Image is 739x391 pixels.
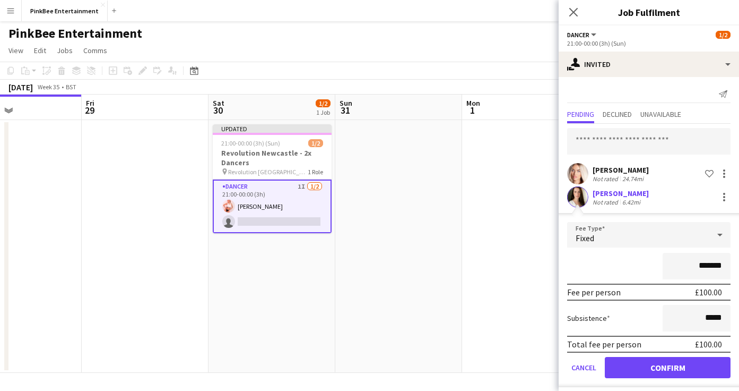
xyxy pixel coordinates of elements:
[576,233,594,243] span: Fixed
[603,110,632,118] span: Declined
[84,104,94,116] span: 29
[695,287,722,297] div: £100.00
[34,46,46,55] span: Edit
[308,139,323,147] span: 1/2
[8,82,33,92] div: [DATE]
[83,46,107,55] span: Comms
[213,148,332,167] h3: Revolution Newcastle - 2x Dancers
[559,52,739,77] div: Invited
[57,46,73,55] span: Jobs
[620,175,646,183] div: 24.74mi
[593,198,620,206] div: Not rated
[593,175,620,183] div: Not rated
[593,189,649,198] div: [PERSON_NAME]
[567,39,731,47] div: 21:00-00:00 (3h) (Sun)
[466,98,480,108] span: Mon
[211,104,224,116] span: 30
[8,25,142,41] h1: PinkBee Entertainment
[640,110,681,118] span: Unavailable
[605,357,731,378] button: Confirm
[716,31,731,39] span: 1/2
[567,357,601,378] button: Cancel
[567,110,594,118] span: Pending
[86,98,94,108] span: Fri
[340,98,352,108] span: Sun
[8,46,23,55] span: View
[593,165,649,175] div: [PERSON_NAME]
[567,313,610,323] label: Subsistence
[338,104,352,116] span: 31
[465,104,480,116] span: 1
[695,339,722,350] div: £100.00
[213,98,224,108] span: Sat
[567,287,621,297] div: Fee per person
[567,31,598,39] button: Dancer
[567,31,589,39] span: Dancer
[53,44,77,57] a: Jobs
[559,5,739,19] h3: Job Fulfilment
[221,139,280,147] span: 21:00-00:00 (3h) (Sun)
[316,99,331,107] span: 1/2
[22,1,108,21] button: PinkBee Entertainment
[308,168,323,176] span: 1 Role
[213,124,332,133] div: Updated
[567,339,641,350] div: Total fee per person
[35,83,62,91] span: Week 35
[620,198,642,206] div: 6.42mi
[4,44,28,57] a: View
[213,180,332,233] app-card-role: Dancer1I1/221:00-00:00 (3h)[PERSON_NAME]
[79,44,111,57] a: Comms
[316,108,330,116] div: 1 Job
[30,44,50,57] a: Edit
[66,83,76,91] div: BST
[228,168,308,176] span: Revolution [GEOGRAPHIC_DATA]
[213,124,332,233] app-job-card: Updated21:00-00:00 (3h) (Sun)1/2Revolution Newcastle - 2x Dancers Revolution [GEOGRAPHIC_DATA]1 R...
